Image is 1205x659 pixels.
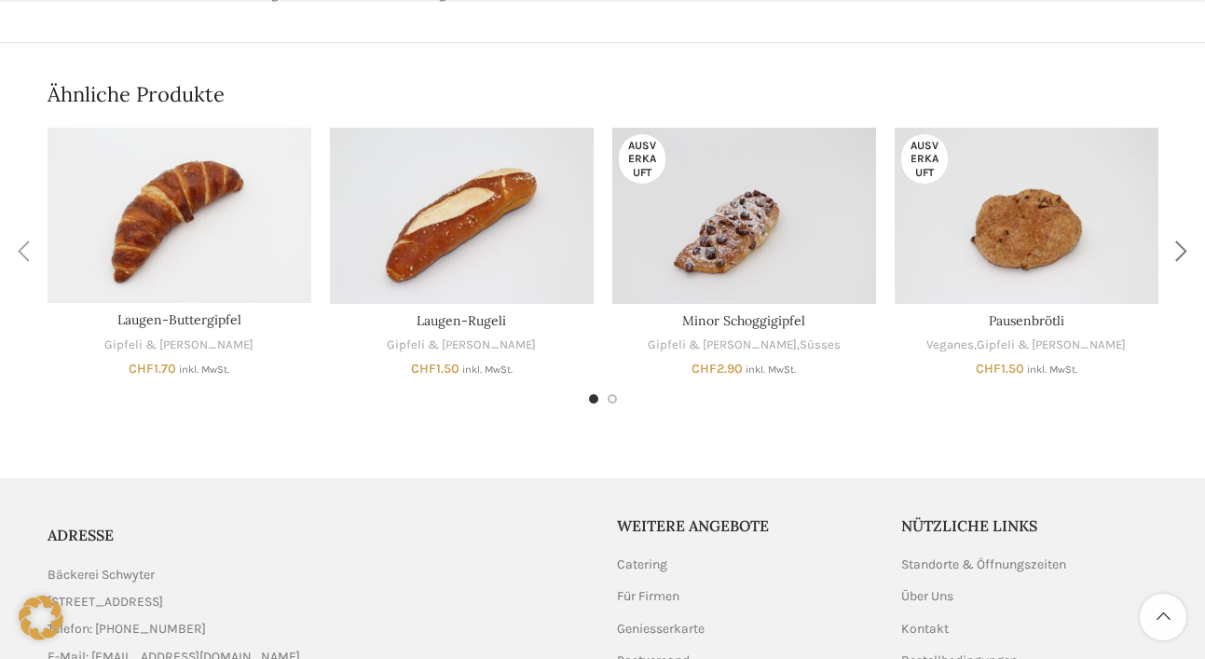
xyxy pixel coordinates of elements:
span: CHF [129,361,154,377]
div: 3 / 8 [603,128,885,376]
span: ADRESSE [48,526,114,544]
div: Previous slide [1,228,48,275]
bdi: 1.50 [411,361,459,377]
a: Pausenbrötli [895,128,1158,304]
bdi: 1.70 [129,361,176,377]
a: Kontakt [901,620,951,638]
span: Ausverkauft [619,134,665,184]
div: Next slide [1158,228,1205,275]
a: Süsses [800,336,841,354]
a: Laugen-Buttergipfel [48,128,311,303]
a: Catering [617,556,669,574]
small: inkl. MwSt. [179,364,229,376]
span: CHF [411,361,436,377]
div: , [612,336,876,354]
a: Minor Schoggigipfel [612,128,876,304]
span: CHF [692,361,717,377]
span: CHF [976,361,1001,377]
h5: Nützliche Links [901,515,1158,536]
h5: Weitere Angebote [617,515,874,536]
a: Für Firmen [617,587,681,606]
a: Laugen-Buttergipfel [117,311,241,328]
a: List item link [48,619,589,639]
a: Geniesserkarte [617,620,706,638]
a: Veganes [926,336,974,354]
div: 4 / 8 [885,128,1168,376]
span: Ausverkauft [901,134,948,184]
bdi: 2.90 [692,361,743,377]
a: Laugen-Rugeli [330,128,594,304]
a: Scroll to top button [1140,594,1186,640]
span: Bäckerei Schwyter [48,565,155,585]
div: 2 / 8 [321,128,603,376]
small: inkl. MwSt. [462,364,513,376]
a: Standorte & Öffnungszeiten [901,556,1068,574]
div: , [895,336,1158,354]
bdi: 1.50 [976,361,1024,377]
a: Minor Schoggigipfel [682,312,805,329]
a: Gipfeli & [PERSON_NAME] [387,336,536,354]
a: Gipfeli & [PERSON_NAME] [977,336,1126,354]
span: [STREET_ADDRESS] [48,592,163,612]
small: inkl. MwSt. [746,364,796,376]
a: Über Uns [901,587,955,606]
a: Laugen-Rugeli [417,312,506,329]
small: inkl. MwSt. [1027,364,1077,376]
li: Go to slide 2 [608,394,617,404]
a: Gipfeli & [PERSON_NAME] [104,336,253,354]
a: Gipfeli & [PERSON_NAME] [648,336,797,354]
li: Go to slide 1 [589,394,598,404]
div: 1 / 8 [38,128,321,376]
a: Pausenbrötli [989,312,1064,329]
span: Ähnliche Produkte [48,80,225,109]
